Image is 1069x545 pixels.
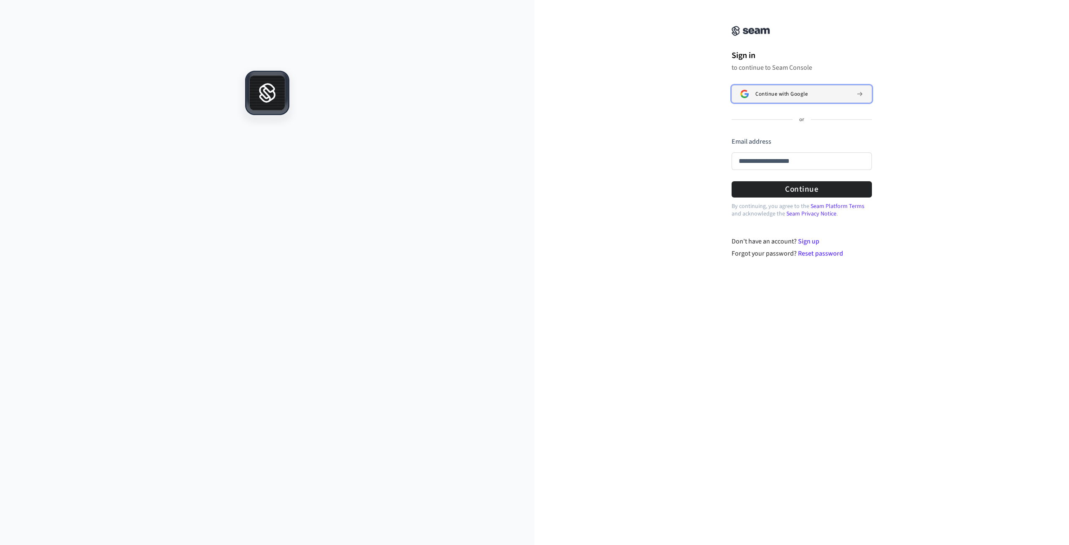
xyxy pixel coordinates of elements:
span: Continue with Google [755,91,808,97]
button: Sign in with GoogleContinue with Google [732,85,872,103]
button: Continue [732,181,872,198]
a: Reset password [798,249,843,258]
img: Seam Console [732,26,770,36]
a: Sign up [798,237,819,246]
div: Forgot your password? [732,248,872,259]
a: Seam Platform Terms [811,202,864,210]
p: By continuing, you agree to the and acknowledge the . [732,203,872,218]
p: or [799,116,804,124]
p: to continue to Seam Console [732,63,872,72]
a: Seam Privacy Notice [786,210,836,218]
label: Email address [732,137,771,146]
div: Don't have an account? [732,236,872,246]
h1: Sign in [732,49,872,62]
img: Sign in with Google [740,90,749,98]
